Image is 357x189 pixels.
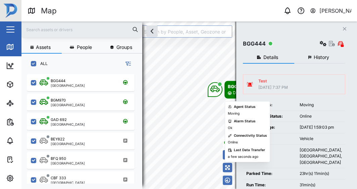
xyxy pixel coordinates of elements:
[51,78,65,84] div: BGG444
[17,175,41,182] div: Settings
[51,136,65,142] div: BEY822
[51,84,85,87] div: [GEOGRAPHIC_DATA]
[300,182,342,188] div: 31min(s)
[77,45,92,50] span: People
[314,55,329,60] span: History
[234,104,256,110] div: Agent Status
[228,140,238,145] div: Online
[51,175,66,181] div: CBF 333
[51,142,85,145] div: [GEOGRAPHIC_DATA]
[51,103,85,107] div: [GEOGRAPHIC_DATA]
[300,113,342,120] div: Online
[300,124,342,131] div: [DATE] 1:59:03 pm
[234,133,267,138] div: Connectivity Status
[263,55,278,60] span: Details
[300,136,342,142] div: Vehicle
[258,84,288,91] div: [DATE] 7:37 PM
[228,125,232,131] div: Ok
[234,119,256,124] div: Alarm Status
[25,24,138,35] input: Search assets or drivers
[300,171,342,177] div: 23hr(s) 11min(s)
[228,111,240,116] div: Moving
[234,147,265,153] div: Last Data Transfer
[51,123,85,126] div: [GEOGRAPHIC_DATA]
[17,43,33,51] div: Map
[51,162,85,165] div: [GEOGRAPHIC_DATA]
[233,90,267,96] div: Driving - 20km/hr
[36,61,48,66] label: ALL
[17,100,34,107] div: Sites
[300,147,342,166] div: [GEOGRAPHIC_DATA], [GEOGRAPHIC_DATA], [GEOGRAPHIC_DATA]
[116,45,132,50] span: Groups
[17,81,38,88] div: Assets
[258,78,288,84] div: Test
[246,182,293,188] div: Run Time:
[246,171,293,177] div: Parked Time:
[41,5,57,17] div: Map
[228,154,258,160] div: a few seconds ago
[17,62,48,69] div: Dashboard
[27,72,142,184] div: grid
[51,181,85,184] div: [GEOGRAPHIC_DATA]
[3,3,18,18] img: Main Logo
[17,118,40,126] div: Reports
[208,81,270,99] div: Map marker
[310,6,352,15] button: [PERSON_NAME]
[319,7,352,15] div: [PERSON_NAME]
[17,156,36,163] div: Tasks
[243,40,266,48] div: BGG444
[228,83,267,90] div: BGG444
[36,45,51,50] span: Assets
[51,117,67,123] div: GAD 692
[51,156,66,162] div: BFQ 950
[17,137,38,144] div: Alarms
[51,98,66,103] div: BGM970
[300,102,342,108] div: Moving
[132,25,232,38] input: Search by People, Asset, Geozone or Place
[21,21,357,189] canvas: Map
